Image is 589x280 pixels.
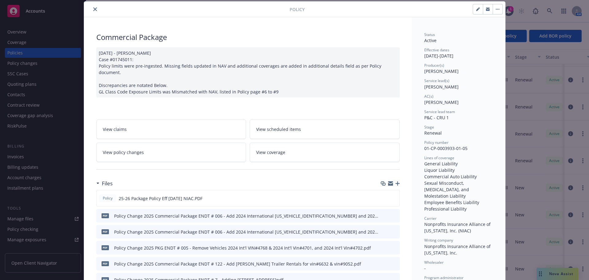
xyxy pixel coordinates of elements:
[424,167,493,173] div: Liquor Liability
[102,213,109,218] span: pdf
[102,245,109,250] span: pdf
[424,109,455,114] span: Service lead team
[114,261,361,267] div: Policy Change 2025 Commercial Package ENDT # 122 - Add [PERSON_NAME] Trailer Rentals for vin#6632...
[424,32,435,37] span: Status
[392,229,397,235] button: preview file
[424,37,437,43] span: Active
[114,229,379,235] div: Policy Change 2025 Commercial Package ENDT # 006 - Add 2024 International [US_VEHICLE_IDENTIFICAT...
[102,229,109,234] span: pdf
[114,213,379,219] div: Policy Change 2025 Commercial Package ENDT # 006 - Add 2024 International [US_VEHICLE_IDENTIFICAT...
[103,149,144,156] span: View policy changes
[290,6,305,13] span: Policy
[424,94,433,99] span: AC(s)
[424,173,493,180] div: Commercial Auto Liability
[424,265,426,271] span: -
[382,261,387,267] button: download file
[424,160,493,167] div: General Liability
[119,195,202,202] span: 25-26 Package Policy Eff [DATE] NIAC.PDF
[382,213,387,219] button: download file
[256,149,285,156] span: View coverage
[424,155,454,160] span: Lines of coverage
[103,126,127,132] span: View claims
[424,130,442,136] span: Renewal
[424,145,468,151] span: 01-CP-0003933-01-05
[392,245,397,251] button: preview file
[392,261,397,267] button: preview file
[424,124,434,130] span: Stage
[424,99,459,105] span: [PERSON_NAME]
[382,195,387,202] button: download file
[91,6,99,13] button: close
[424,78,449,83] span: Service lead(s)
[392,213,397,219] button: preview file
[424,84,459,90] span: [PERSON_NAME]
[424,238,453,243] span: Writing company
[382,229,387,235] button: download file
[102,195,114,201] span: Policy
[424,140,448,145] span: Policy number
[102,179,113,187] h3: Files
[96,32,400,42] div: Commercial Package
[102,261,109,266] span: pdf
[96,179,113,187] div: Files
[96,47,400,97] div: [DATE] - [PERSON_NAME] Case #01745011: Policy limits were pre-ingested. Missing fields updated in...
[424,221,492,234] span: Nonprofits Insurance Alliance of [US_STATE], Inc. (NIAC)
[96,120,246,139] a: View claims
[250,120,400,139] a: View scheduled items
[424,206,493,212] div: Professional Liability
[424,68,459,74] span: [PERSON_NAME]
[391,195,397,202] button: preview file
[424,47,493,59] div: [DATE] - [DATE]
[96,143,246,162] a: View policy changes
[424,199,493,206] div: Employee Benefits Liability
[250,143,400,162] a: View coverage
[256,126,301,132] span: View scheduled items
[424,63,444,68] span: Producer(s)
[424,243,492,256] span: Nonprofits Insurance Alliance of [US_STATE], Inc.
[424,115,449,120] span: P&C - CRU 1
[424,180,493,199] div: Sexual Misconduct, [MEDICAL_DATA], and Molestation Liability
[382,245,387,251] button: download file
[424,216,437,221] span: Carrier
[424,260,444,265] span: Wholesaler
[424,47,449,53] span: Effective dates
[114,245,371,251] div: Policy Change 2025 PKG ENDT # 005 - Remove Vehicles 2024 Int'l VIN#4768 & 2024 Int'l Vin#4701, an...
